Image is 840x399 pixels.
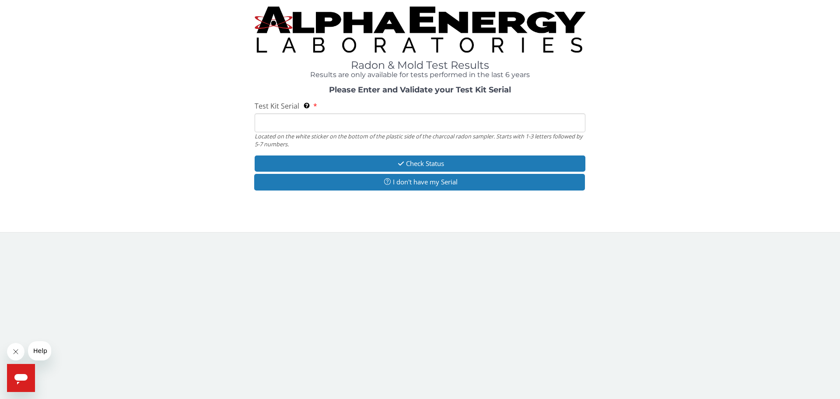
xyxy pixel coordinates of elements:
iframe: Button to launch messaging window [7,364,35,392]
h1: Radon & Mold Test Results [255,60,585,71]
button: Check Status [255,155,585,172]
button: I don't have my Serial [254,174,585,190]
iframe: Message from company [28,341,51,360]
img: TightCrop.jpg [255,7,585,53]
strong: Please Enter and Validate your Test Kit Serial [329,85,511,95]
div: Located on the white sticker on the bottom of the plastic side of the charcoal radon sampler. Sta... [255,132,585,148]
span: Test Kit Serial [255,101,299,111]
iframe: Close message [7,343,24,360]
h4: Results are only available for tests performed in the last 6 years [255,71,585,79]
